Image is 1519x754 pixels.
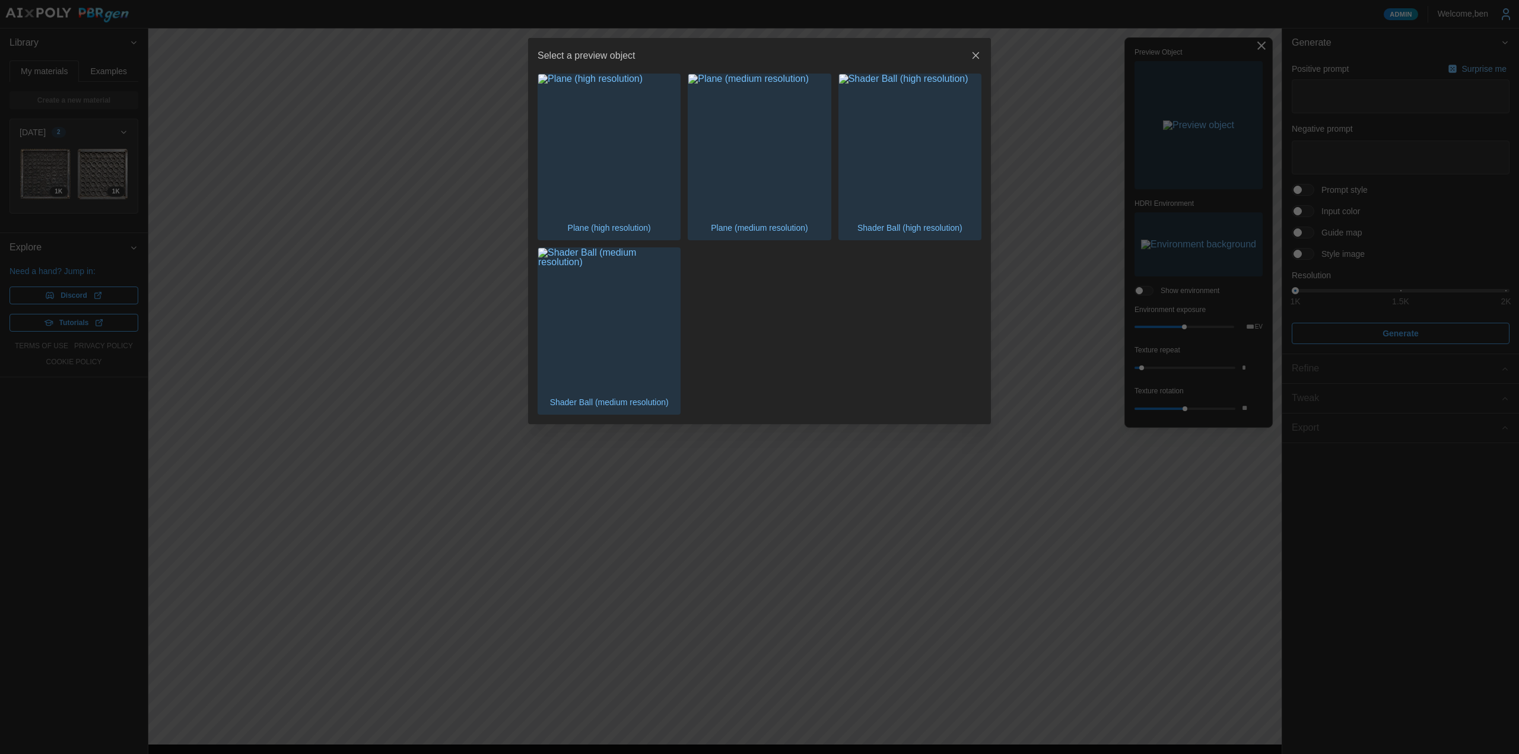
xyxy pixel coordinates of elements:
[839,74,981,216] img: Shader Ball (high resolution)
[544,390,675,414] p: Shader Ball (medium resolution)
[838,74,981,241] button: Shader Ball (high resolution)Shader Ball (high resolution)
[538,74,681,241] button: Plane (high resolution)Plane (high resolution)
[688,74,831,241] button: Plane (medium resolution)Plane (medium resolution)
[562,216,657,240] p: Plane (high resolution)
[705,216,813,240] p: Plane (medium resolution)
[538,74,680,216] img: Plane (high resolution)
[538,247,681,415] button: Shader Ball (medium resolution)Shader Ball (medium resolution)
[688,74,830,216] img: Plane (medium resolution)
[851,216,968,240] p: Shader Ball (high resolution)
[538,248,680,390] img: Shader Ball (medium resolution)
[538,51,635,61] h2: Select a preview object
